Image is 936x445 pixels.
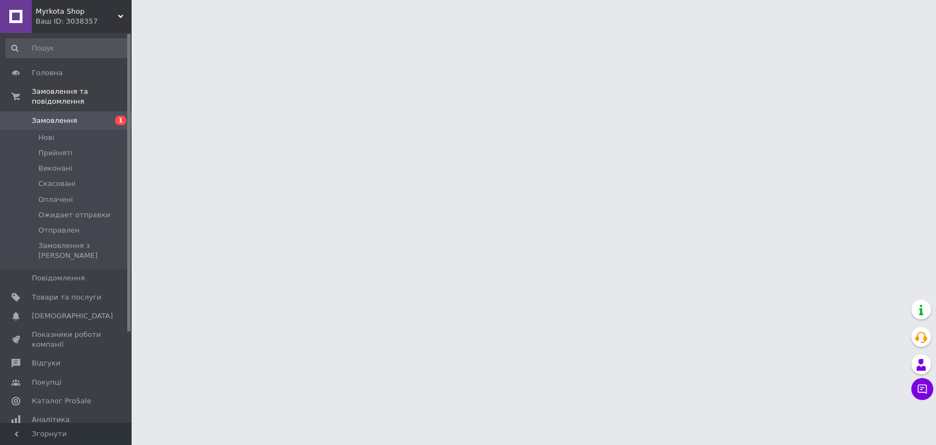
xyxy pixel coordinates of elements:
[32,68,63,78] span: Головна
[32,330,101,350] span: Показники роботи компанії
[32,87,132,106] span: Замовлення та повідомлення
[32,378,61,387] span: Покупці
[38,226,80,235] span: Отправлен
[32,358,60,368] span: Відгуки
[36,7,118,16] span: Myrkota Shop
[32,396,91,406] span: Каталог ProSale
[38,133,54,143] span: Нові
[115,116,126,125] span: 1
[38,164,72,173] span: Виконані
[38,148,72,158] span: Прийняті
[32,292,101,302] span: Товари та послуги
[32,415,70,425] span: Аналітика
[38,241,128,261] span: Замовлення з [PERSON_NAME]
[38,210,110,220] span: Ожидает отправки
[32,116,77,126] span: Замовлення
[5,38,129,58] input: Пошук
[32,273,85,283] span: Повідомлення
[32,311,113,321] span: [DEMOGRAPHIC_DATA]
[911,378,933,400] button: Чат з покупцем
[38,195,73,205] span: Оплачені
[38,179,76,189] span: Скасовані
[36,16,132,26] div: Ваш ID: 3038357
